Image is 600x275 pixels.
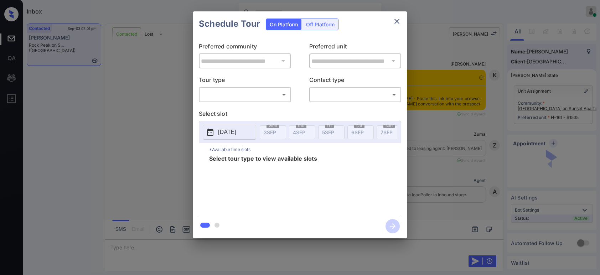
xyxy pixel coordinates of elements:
button: close [390,14,404,28]
p: Tour type [199,76,291,87]
p: Select slot [199,109,401,121]
button: [DATE] [203,125,256,140]
div: On Platform [266,19,301,30]
span: Select tour type to view available slots [209,156,317,213]
p: Preferred unit [309,42,402,53]
p: [DATE] [218,128,236,136]
p: Contact type [309,76,402,87]
h2: Schedule Tour [193,11,266,36]
p: Preferred community [199,42,291,53]
p: *Available time slots [209,143,401,156]
div: Off Platform [302,19,338,30]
